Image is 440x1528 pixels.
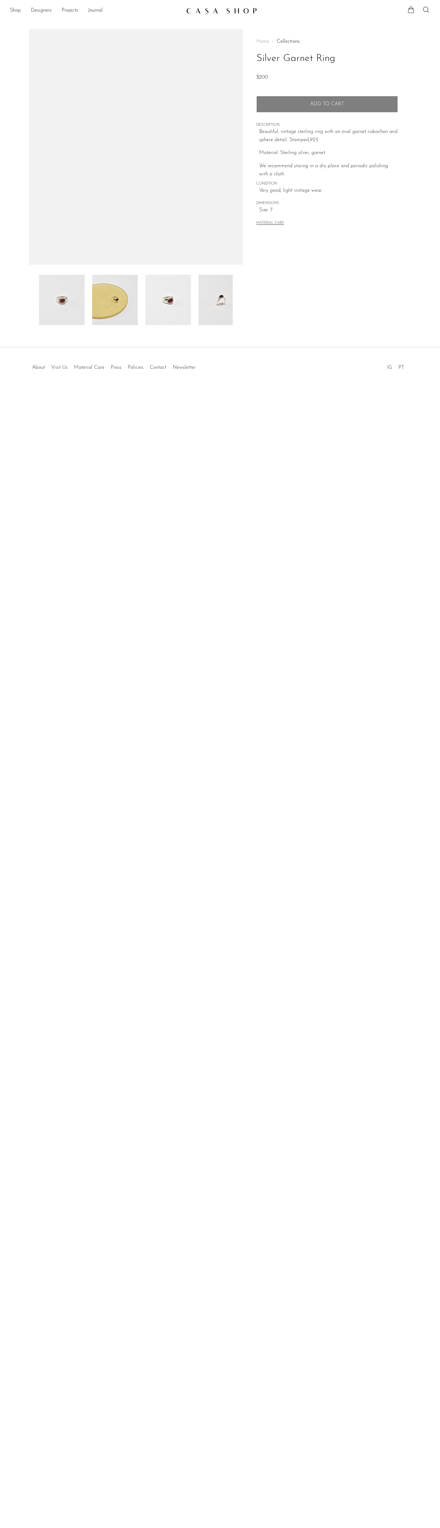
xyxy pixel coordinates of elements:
a: Shop [10,7,21,15]
a: Journal [88,7,103,15]
em: 925. [310,137,319,142]
img: Silver Garnet Ring [39,275,85,325]
span: CONDITION [256,181,398,187]
a: About [32,365,45,370]
a: Visit Us [51,365,68,370]
a: Press [111,365,121,370]
a: Collections [277,39,300,44]
ul: NEW HEADER MENU [10,5,181,16]
span: DESCRIPTION [256,122,398,128]
span: DIMENSIONS [256,201,398,206]
button: Add to cart [256,96,398,112]
button: MATERIAL CARE [256,221,284,226]
span: Add to cart [310,101,344,107]
img: Silver Garnet Ring [92,275,138,325]
a: Contact [150,365,166,370]
p: Beautiful, vintage sterling ring with an oval garnet cabochon and sphere detail. Stamped, [259,128,398,144]
span: $200 [256,75,268,80]
p: Material: Sterling silver, garnet. [259,149,398,157]
nav: Desktop navigation [10,5,181,16]
a: PT [398,365,404,370]
a: Designers [31,7,52,15]
span: Very good; light vintage wear. [259,187,398,195]
a: Material Care [74,365,104,370]
ul: Social Medias [384,360,407,372]
h1: Silver Garnet Ring [256,51,398,67]
a: Projects [62,7,78,15]
ul: Quick links [29,360,199,372]
a: IG [387,365,392,370]
img: Silver Garnet Ring [198,275,244,325]
a: Policies [128,365,143,370]
span: Size: 7 [259,206,398,214]
i: We recommend storing in a dry place and periodic polishing with a cloth. [259,163,388,177]
span: Home [256,39,269,44]
nav: Breadcrumbs [256,39,398,44]
img: Silver Garnet Ring [145,275,191,325]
